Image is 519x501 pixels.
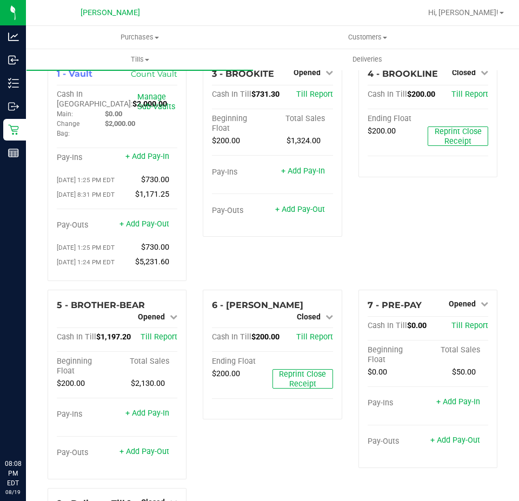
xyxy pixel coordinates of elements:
[26,55,253,64] span: Tills
[141,243,169,252] span: $730.00
[212,69,274,79] span: 3 - BROOKITE
[212,168,272,177] div: Pay-Ins
[451,90,488,99] a: Till Report
[8,78,19,89] inline-svg: Inventory
[8,55,19,65] inline-svg: Inbound
[368,345,428,365] div: Beginning Float
[57,410,117,419] div: Pay-Ins
[279,370,326,389] span: Reprint Close Receipt
[57,332,96,342] span: Cash In Till
[452,368,476,377] span: $50.00
[436,397,480,406] a: + Add Pay-In
[8,31,19,42] inline-svg: Analytics
[251,90,280,99] span: $731.30
[57,258,115,266] span: [DATE] 1:24 PM EDT
[430,436,480,445] a: + Add Pay-Out
[26,32,254,42] span: Purchases
[135,257,169,266] span: $5,231.60
[435,127,482,146] span: Reprint Close Receipt
[368,69,438,79] span: 4 - BROOKLINE
[368,398,428,408] div: Pay-Ins
[254,26,481,49] a: Customers
[138,312,165,321] span: Opened
[57,176,115,184] span: [DATE] 1:25 PM EDT
[5,459,21,488] p: 08:08 PM EDT
[281,166,325,176] a: + Add Pay-In
[272,369,333,389] button: Reprint Close Receipt
[251,332,280,342] span: $200.00
[368,321,407,330] span: Cash In Till
[141,332,177,342] a: Till Report
[297,312,321,321] span: Closed
[57,110,73,118] span: Main:
[125,152,169,161] a: + Add Pay-In
[105,119,135,128] span: $2,000.00
[131,379,165,388] span: $2,130.00
[132,99,167,109] span: $2,000.00
[212,332,251,342] span: Cash In Till
[452,68,476,77] span: Closed
[428,126,488,146] button: Reprint Close Receipt
[368,437,428,446] div: Pay-Outs
[57,221,117,230] div: Pay-Outs
[275,205,325,214] a: + Add Pay-Out
[57,153,117,163] div: Pay-Ins
[428,345,488,355] div: Total Sales
[137,92,175,111] a: Manage Sub-Vaults
[407,90,435,99] span: $200.00
[105,110,122,118] span: $0.00
[57,379,85,388] span: $200.00
[119,219,169,229] a: + Add Pay-Out
[141,175,169,184] span: $730.00
[8,124,19,135] inline-svg: Retail
[368,90,407,99] span: Cash In Till
[26,48,254,71] a: Tills
[212,369,240,378] span: $200.00
[368,300,422,310] span: 7 - PRE-PAY
[96,332,131,342] span: $1,197.20
[212,206,272,216] div: Pay-Outs
[212,114,272,133] div: Beginning Float
[254,32,481,42] span: Customers
[8,101,19,112] inline-svg: Outbound
[57,357,117,376] div: Beginning Float
[428,8,498,17] span: Hi, [PERSON_NAME]!
[26,26,254,49] a: Purchases
[117,357,178,366] div: Total Sales
[57,191,115,198] span: [DATE] 8:31 PM EDT
[449,299,476,308] span: Opened
[57,69,92,79] span: 1 - Vault
[57,300,145,310] span: 5 - BROTHER-BEAR
[11,415,43,447] iframe: Resource center
[368,114,428,124] div: Ending Float
[125,409,169,418] a: + Add Pay-In
[131,69,177,79] a: Count Vault
[212,300,303,310] span: 6 - [PERSON_NAME]
[119,447,169,456] a: + Add Pay-Out
[338,55,397,64] span: Deliveries
[254,48,481,71] a: Deliveries
[287,136,321,145] span: $1,324.00
[212,90,251,99] span: Cash In Till
[5,488,21,496] p: 08/19
[57,90,132,109] span: Cash In [GEOGRAPHIC_DATA]:
[296,332,333,342] a: Till Report
[57,120,79,137] span: Change Bag:
[368,368,387,377] span: $0.00
[272,114,333,124] div: Total Sales
[212,357,272,366] div: Ending Float
[451,321,488,330] a: Till Report
[407,321,427,330] span: $0.00
[296,90,333,99] a: Till Report
[81,8,140,17] span: [PERSON_NAME]
[8,148,19,158] inline-svg: Reports
[212,136,240,145] span: $200.00
[294,68,321,77] span: Opened
[368,126,396,136] span: $200.00
[57,244,115,251] span: [DATE] 1:25 PM EDT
